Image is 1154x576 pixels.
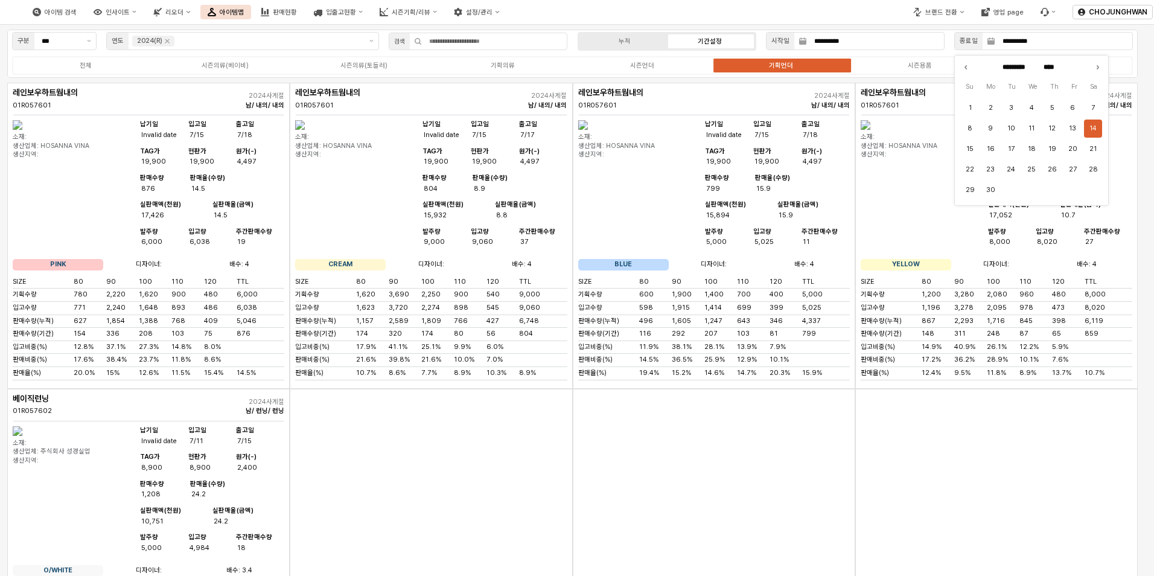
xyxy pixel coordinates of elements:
button: 제안 사항 표시 [365,33,378,50]
div: 종료일 [960,36,978,46]
button: 2024-09-16 [981,140,999,158]
button: 2024-09-22 [961,161,979,179]
div: 판매현황 [273,8,297,16]
span: Mo [980,81,1002,93]
button: 2024-09-27 [1063,161,1082,179]
button: 2024-09-12 [1043,120,1061,138]
button: 2024-09-02 [981,99,999,117]
label: 시즌용품 [850,60,989,71]
div: 아이템 검색 [45,8,77,16]
div: 2024(R) [137,36,162,46]
button: 2024-09-21 [1084,140,1102,158]
button: 2024-09-03 [1002,99,1020,117]
div: 검색 [394,36,405,46]
span: Fr [1065,81,1083,93]
button: 2024-09-26 [1043,161,1061,179]
button: 2024-09-23 [981,161,999,179]
button: 2024-09-01 [961,99,979,117]
div: 기획의류 [491,62,515,69]
button: 2024-09-07 [1084,99,1102,117]
div: 시즌언더 [630,62,654,69]
button: 리오더 [146,5,197,19]
div: 버그 제보 및 기능 개선 요청 [1033,5,1063,19]
label: 누적 [582,36,667,46]
button: 2024-09-25 [1022,161,1041,179]
button: 2024-09-10 [1002,120,1020,138]
button: 설정/관리 [447,5,506,19]
span: We [1022,81,1044,93]
button: 영업 page [974,5,1031,19]
button: 2024-09-18 [1022,140,1041,158]
label: 기획언더 [712,60,850,71]
button: 2024-09-28 [1084,161,1102,179]
button: 2024-09-09 [981,120,999,138]
div: 시작일 [771,36,789,46]
p: CHOJUNGHWAN [1089,7,1147,17]
button: 2024-09-11 [1022,120,1041,138]
div: 누적 [619,37,631,45]
button: 2024-09-19 [1043,140,1061,158]
div: 시즌기획/리뷰 [392,8,430,16]
button: 브랜드 전환 [906,5,971,19]
div: 리오더 [165,8,183,16]
span: Sa [1083,81,1103,93]
label: 시즌의류(토들러) [295,60,433,71]
button: 2024-09-06 [1063,99,1082,117]
div: 입출고현황 [326,8,356,16]
button: 2024-09-08 [961,120,979,138]
button: 입출고현황 [307,5,370,19]
div: 전체 [80,62,92,69]
div: 인사이트 [106,8,130,16]
button: 2024-09-04 [1022,99,1041,117]
button: 2024-09-05 [1043,99,1061,117]
div: 설정/관리 [466,8,493,16]
label: 기획의류 [433,60,572,71]
button: 2024-09-30 [981,181,999,199]
button: Previous month [960,61,972,73]
div: 아이템맵 [220,8,244,16]
button: 2024-09-13 [1063,120,1082,138]
div: Remove 2024(R) [165,39,170,43]
button: 2024-09-29 [961,181,979,199]
span: Su [960,81,980,93]
div: 구분 [18,36,30,46]
span: Th [1044,81,1065,93]
div: 기간설정 [698,37,722,45]
button: 2024-09-14 [1084,120,1102,138]
span: Tu [1002,81,1022,93]
label: 시즌언더 [573,60,712,71]
div: 브랜드 전환 [925,8,957,16]
div: 기획언더 [769,62,793,69]
button: 2024-09-24 [1002,161,1020,179]
div: 영업 page [993,8,1024,16]
button: 시즌기획/리뷰 [372,5,444,19]
button: 2024-09-20 [1063,140,1082,158]
label: 기간설정 [667,36,752,46]
div: 시즌의류(토들러) [340,62,387,69]
button: 아이템맵 [200,5,251,19]
div: 연도 [112,36,124,46]
button: CHOJUNGHWAN [1073,5,1153,19]
div: 시즌용품 [908,62,932,69]
button: Next month [1091,61,1103,73]
div: 시즌의류(베이비) [202,62,249,69]
label: 시즌의류(베이비) [155,60,294,71]
button: 판매현황 [253,5,304,19]
button: 아이템 검색 [25,5,84,19]
label: 전체 [16,60,155,71]
button: 2024-09-15 [961,140,979,158]
button: 인사이트 [86,5,144,19]
button: 제안 사항 표시 [82,33,96,50]
button: 2024-09-17 [1002,140,1020,158]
